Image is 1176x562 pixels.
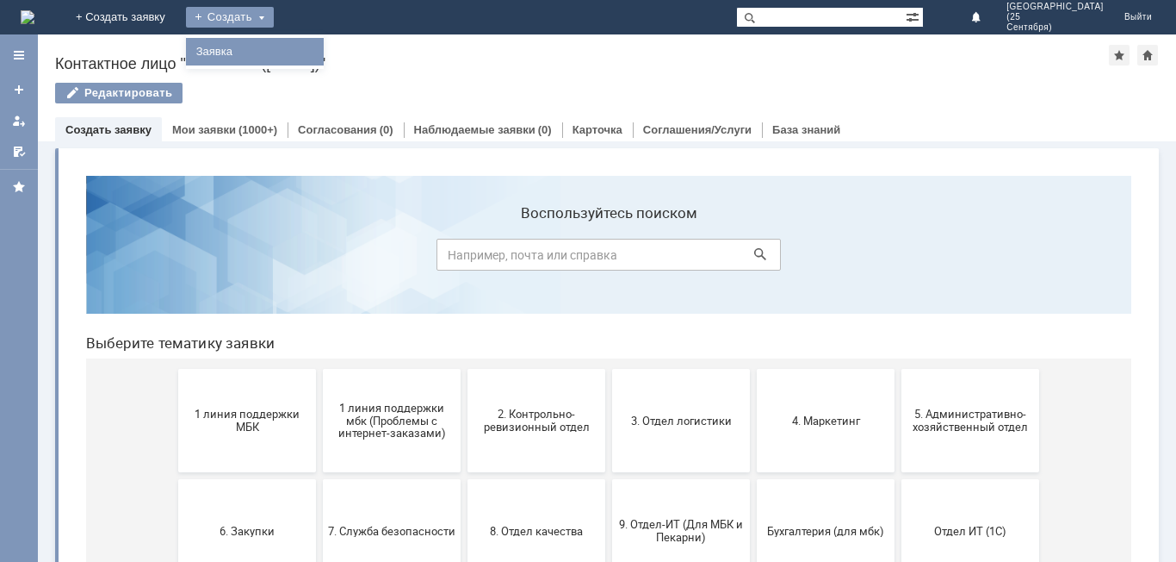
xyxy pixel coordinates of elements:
[540,317,678,421] button: 9. Отдел-ИТ (Для МБК и Пекарни)
[400,246,528,272] span: 2. Контрольно-ревизионный отдел
[238,123,277,136] div: (1000+)
[256,239,383,278] span: 1 линия поддержки мбк (Проблемы с интернет-заказами)
[251,428,388,531] button: Отдел-ИТ (Офис)
[5,107,33,134] a: Мои заявки
[545,472,672,485] span: Франчайзинг
[829,317,967,421] button: Отдел ИТ (1С)
[5,138,33,165] a: Мои согласования
[380,123,393,136] div: (0)
[834,246,962,272] span: 5. Административно-хозяйственный отдел
[251,207,388,310] button: 1 линия поддержки мбк (Проблемы с интернет-заказами)
[364,77,709,109] input: Например, почта или справка
[106,207,244,310] button: 1 линия поддержки МБК
[540,428,678,531] button: Франчайзинг
[1006,12,1104,22] span: (25
[684,317,822,421] button: Бухгалтерия (для мбк)
[684,428,822,531] button: Это соглашение не активно!
[1006,2,1104,12] span: [GEOGRAPHIC_DATA]
[690,252,817,265] span: 4. Маркетинг
[256,362,383,375] span: 7. Служба безопасности
[400,472,528,485] span: Финансовый отдел
[573,123,622,136] a: Карточка
[834,459,962,498] span: [PERSON_NAME]. Услуги ИТ для МБК (оформляет L1)
[14,172,1059,190] header: Выберите тематику заявки
[538,123,552,136] div: (0)
[690,362,817,375] span: Бухгалтерия (для мбк)
[1006,22,1104,33] span: Сентября)
[772,123,840,136] a: База знаний
[395,207,533,310] button: 2. Контрольно-ревизионный отдел
[172,123,236,136] a: Мои заявки
[364,42,709,59] label: Воспользуйтесь поиском
[106,428,244,531] button: Отдел-ИТ (Битрикс24 и CRM)
[540,207,678,310] button: 3. Отдел логистики
[1137,45,1158,66] div: Сделать домашней страницей
[111,246,238,272] span: 1 линия поддержки МБК
[1109,45,1130,66] div: Добавить в избранное
[186,7,274,28] div: Создать
[690,466,817,492] span: Это соглашение не активно!
[55,55,1109,72] div: Контактное лицо "Смоленск ([DATE])"
[906,8,923,24] span: Расширенный поиск
[414,123,535,136] a: Наблюдаемые заявки
[21,10,34,24] img: logo
[65,123,152,136] a: Создать заявку
[111,466,238,492] span: Отдел-ИТ (Битрикс24 и CRM)
[21,10,34,24] a: Перейти на домашнюю страницу
[256,472,383,485] span: Отдел-ИТ (Офис)
[111,362,238,375] span: 6. Закупки
[545,356,672,382] span: 9. Отдел-ИТ (Для МБК и Пекарни)
[834,362,962,375] span: Отдел ИТ (1С)
[829,207,967,310] button: 5. Административно-хозяйственный отдел
[189,41,320,62] a: Заявка
[829,428,967,531] button: [PERSON_NAME]. Услуги ИТ для МБК (оформляет L1)
[106,317,244,421] button: 6. Закупки
[643,123,752,136] a: Соглашения/Услуги
[395,317,533,421] button: 8. Отдел качества
[400,362,528,375] span: 8. Отдел качества
[298,123,377,136] a: Согласования
[545,252,672,265] span: 3. Отдел логистики
[395,428,533,531] button: Финансовый отдел
[5,76,33,103] a: Создать заявку
[251,317,388,421] button: 7. Служба безопасности
[684,207,822,310] button: 4. Маркетинг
